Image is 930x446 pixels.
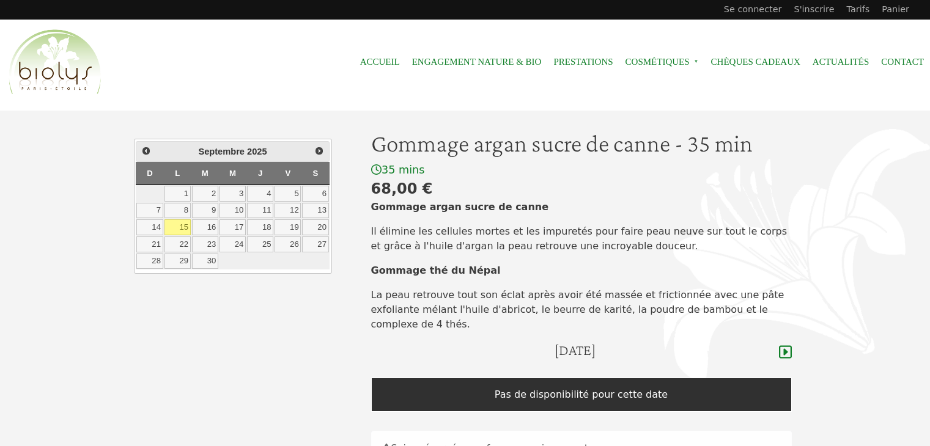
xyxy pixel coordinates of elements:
[371,129,792,158] h1: Gommage argan sucre de canne - 35 min
[555,342,596,359] h4: [DATE]
[136,254,163,269] a: 28
[285,169,290,178] span: Vendredi
[192,236,218,252] a: 23
[881,48,924,76] a: Contact
[247,186,273,202] a: 4
[198,147,245,156] span: Septembre
[311,143,327,159] a: Suivant
[220,186,246,202] a: 3
[247,219,273,235] a: 18
[247,203,273,219] a: 11
[220,236,246,252] a: 24
[247,236,273,252] a: 25
[302,186,328,202] a: 6
[553,48,613,76] a: Prestations
[302,219,328,235] a: 20
[314,146,324,156] span: Suivant
[164,203,191,219] a: 8
[302,203,328,219] a: 13
[164,236,191,252] a: 22
[136,236,163,252] a: 21
[275,203,301,219] a: 12
[711,48,800,76] a: Chèques cadeaux
[164,219,191,235] a: 15
[371,224,792,254] p: Il élimine les cellules mortes et les impuretés pour faire peau neuve sur tout le corps et grâce ...
[164,254,191,269] a: 29
[371,265,501,276] strong: Gommage thé du Népal
[371,163,792,177] div: 35 mins
[192,219,218,235] a: 16
[247,147,267,156] span: 2025
[412,48,542,76] a: Engagement Nature & Bio
[220,203,246,219] a: 10
[220,219,246,235] a: 17
[141,146,151,156] span: Précédent
[313,169,319,178] span: Samedi
[371,378,792,412] div: Pas de disponibilité pour cette date
[275,236,301,252] a: 26
[192,186,218,202] a: 2
[138,143,153,159] a: Précédent
[229,169,236,178] span: Mercredi
[136,203,163,219] a: 7
[136,219,163,235] a: 14
[371,201,549,213] strong: Gommage argan sucre de canne
[694,59,699,64] span: »
[371,288,792,332] p: La peau retrouve tout son éclat après avoir été massée et frictionnée avec une pâte exfoliante mé...
[813,48,869,76] a: Actualités
[258,169,262,178] span: Jeudi
[192,203,218,219] a: 9
[275,219,301,235] a: 19
[371,178,792,200] div: 68,00 €
[192,254,218,269] a: 30
[360,48,400,76] a: Accueil
[175,169,180,178] span: Lundi
[202,169,209,178] span: Mardi
[275,186,301,202] a: 5
[147,169,153,178] span: Dimanche
[626,48,699,76] span: Cosmétiques
[6,27,104,97] img: Accueil
[302,236,328,252] a: 27
[164,186,191,202] a: 1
